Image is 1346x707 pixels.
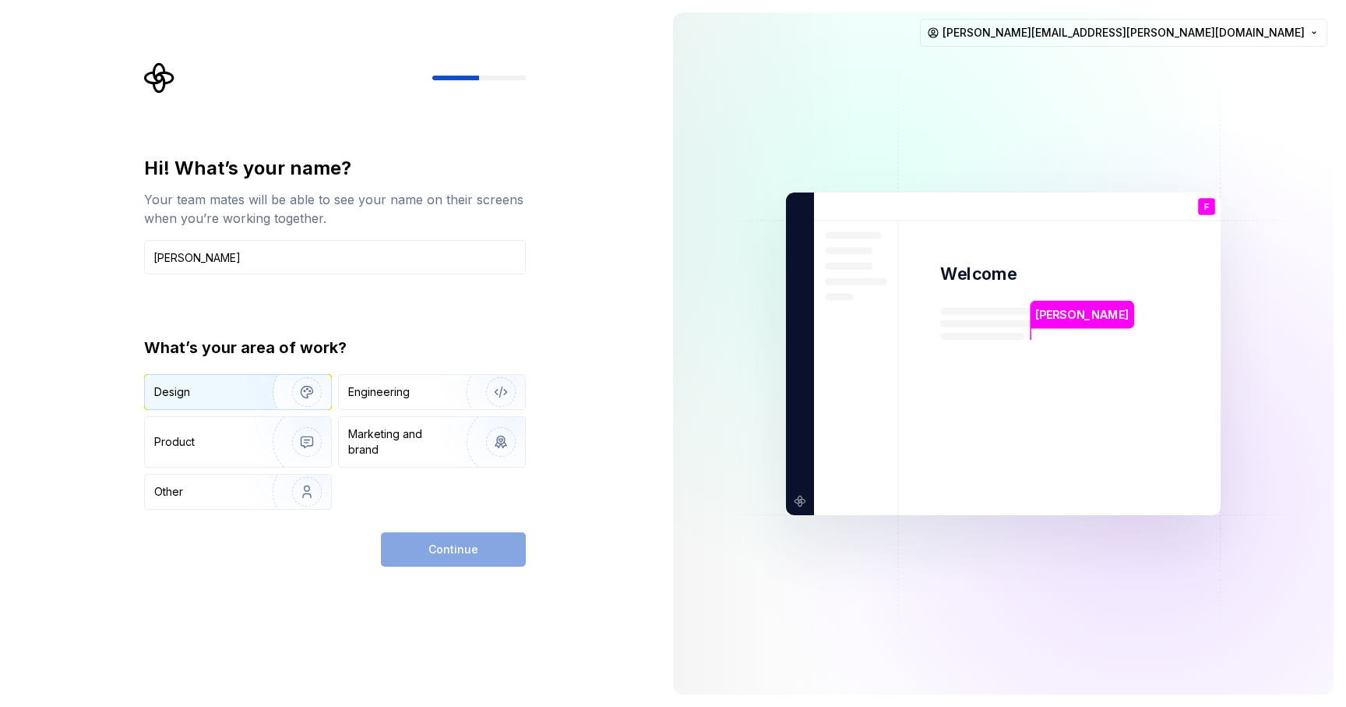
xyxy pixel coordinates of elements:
[144,337,526,359] div: What’s your area of work?
[154,384,190,400] div: Design
[144,156,526,181] div: Hi! What’s your name?
[154,484,183,500] div: Other
[348,426,453,458] div: Marketing and brand
[940,263,1017,285] p: Welcome
[144,62,175,94] svg: Supernova Logo
[1035,306,1129,323] p: [PERSON_NAME]
[943,25,1305,41] span: [PERSON_NAME][EMAIL_ADDRESS][PERSON_NAME][DOMAIN_NAME]
[348,384,410,400] div: Engineering
[144,240,526,274] input: Han Solo
[154,434,195,450] div: Product
[1204,202,1209,210] p: F
[144,190,526,228] div: Your team mates will be able to see your name on their screens when you’re working together.
[920,19,1327,47] button: [PERSON_NAME][EMAIL_ADDRESS][PERSON_NAME][DOMAIN_NAME]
